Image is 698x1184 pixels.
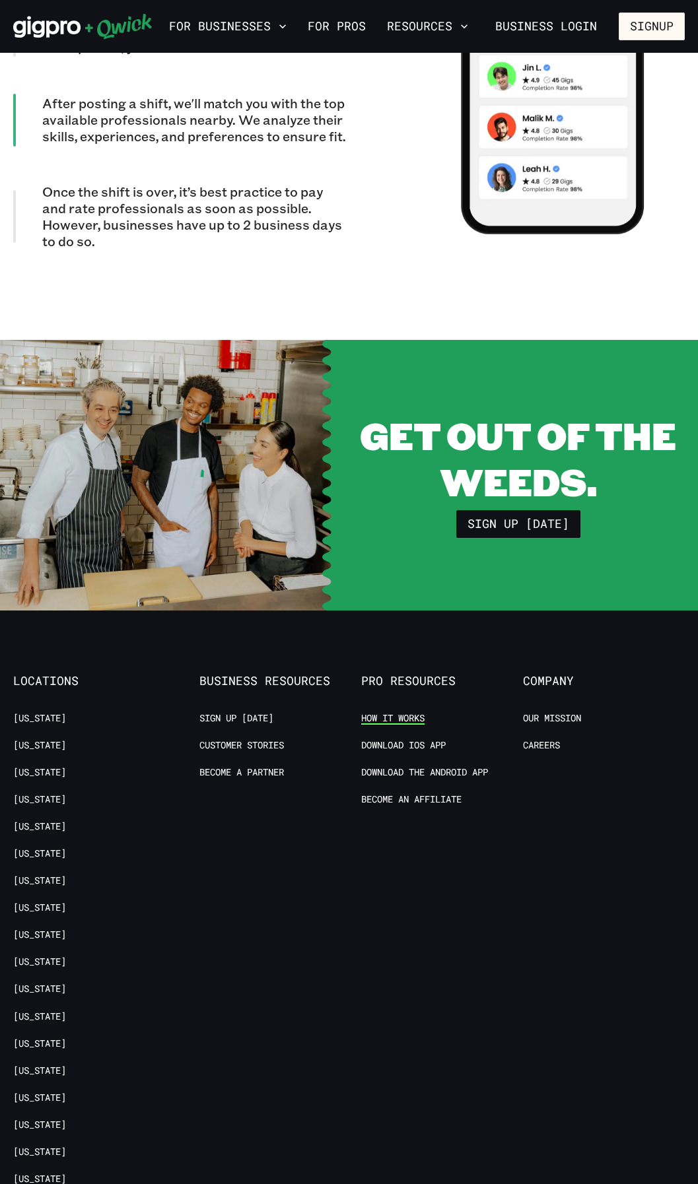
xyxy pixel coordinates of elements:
a: [US_STATE] [13,739,66,752]
a: Careers [523,739,560,752]
a: Sign up [DATE] [456,510,580,538]
p: Once the shift is over, it’s best practice to pay and rate professionals as soon as possible. How... [42,183,349,249]
p: After posting a shift, we'll match you with the top available professionals nearby. We analyze th... [42,95,349,145]
a: [US_STATE] [13,874,66,887]
a: [US_STATE] [13,929,66,941]
a: Become a Partner [199,766,284,779]
a: How it Works [361,712,425,725]
a: Download IOS App [361,739,446,752]
a: [US_STATE] [13,1010,66,1023]
a: [US_STATE] [13,1037,66,1050]
a: [US_STATE] [13,766,66,779]
button: For Businesses [164,15,292,38]
a: Become an Affiliate [361,793,462,806]
button: Signup [619,13,685,40]
a: Business Login [484,13,608,40]
a: [US_STATE] [13,1065,66,1077]
a: [US_STATE] [13,902,66,914]
span: GET OUT OF THE WEEDS. [360,411,676,506]
a: [US_STATE] [13,956,66,968]
span: Company [523,674,685,688]
span: Business Resources [199,674,361,688]
div: Once the shift is over, it’s best practice to pay and rate professionals as soon as possible. How... [13,183,349,249]
a: [US_STATE] [13,1146,66,1158]
a: [US_STATE] [13,1092,66,1104]
a: [US_STATE] [13,712,66,725]
a: Download the Android App [361,766,488,779]
a: [US_STATE] [13,793,66,806]
span: Locations [13,674,175,688]
a: [US_STATE] [13,820,66,833]
button: Resources [382,15,473,38]
a: Our Mission [523,712,581,725]
a: [US_STATE] [13,983,66,995]
div: After posting a shift, we'll match you with the top available professionals nearby. We analyze th... [13,94,349,147]
a: Sign up [DATE] [199,712,273,725]
a: Customer stories [199,739,284,752]
a: [US_STATE] [13,1119,66,1131]
a: For Pros [302,15,371,38]
a: [US_STATE] [13,847,66,860]
span: Pro Resources [361,674,523,688]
